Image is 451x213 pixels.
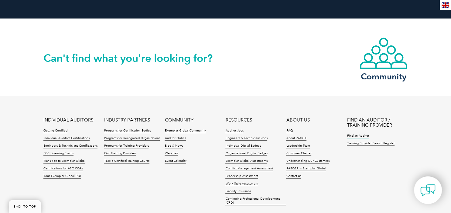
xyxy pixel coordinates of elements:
[43,136,90,141] a: Individual Auditors Certifications
[420,183,436,198] img: contact-chat.png
[104,129,151,133] a: Programs for Certification Bodies
[347,141,395,146] a: Training Provider Search Register
[43,167,83,171] a: Certifications for ASQ CQAs
[225,159,267,163] a: Exemplar Global Assessments
[286,159,329,163] a: Understanding Our Customers
[43,151,73,156] a: FCC Licensing Exams
[165,159,186,163] a: Event Calendar
[43,118,93,123] a: INDIVIDUAL AUDITORS
[359,73,408,80] h3: Community
[104,151,136,156] a: Our Training Providers
[286,151,311,156] a: Customer Charter
[9,200,41,213] a: BACK TO TOP
[225,197,286,205] a: Continuing Professional Development (CPD)
[43,129,67,133] a: Getting Certified
[104,136,160,141] a: Programs for Recognized Organizations
[165,151,178,156] a: Webinars
[165,118,193,123] a: COMMUNITY
[225,174,258,178] a: Leadership Assessment
[286,129,292,133] a: FAQ
[286,118,309,123] a: ABOUT US
[225,144,261,148] a: Individual Digital Badges
[165,129,206,133] a: Exemplar Global Community
[286,167,326,171] a: RABQSA is Exemplar Global
[359,37,408,80] a: Community
[165,144,183,148] a: Blog & News
[286,174,301,178] a: Contact Us
[165,136,186,141] a: Auditor Online
[225,182,258,186] a: Work Style Assessment
[347,118,408,128] a: FIND AN AUDITOR / TRAINING PROVIDER
[43,174,81,178] a: Your Exemplar Global ROI
[104,144,149,148] a: Programs for Training Providers
[43,53,226,63] h2: Can't find what you're looking for?
[225,136,267,141] a: Engineers & Technicians Jobs
[225,129,243,133] a: Auditor Jobs
[225,151,267,156] a: Organizational Digital Badges
[43,159,85,163] a: Transition to Exemplar Global
[286,144,310,148] a: Leadership Team
[359,37,408,70] img: icon-community.webp
[225,167,273,171] a: Conflict Management Assessment
[43,144,97,148] a: Engineers & Technicians Certifications
[286,136,306,141] a: About iNARTE
[442,2,449,8] img: en
[225,189,251,194] a: Liability Insurance
[104,118,150,123] a: INDUSTRY PARTNERS
[347,134,369,138] a: Find an Auditor
[225,118,252,123] a: RESOURCES
[104,159,149,163] a: Take a Certified Training Course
